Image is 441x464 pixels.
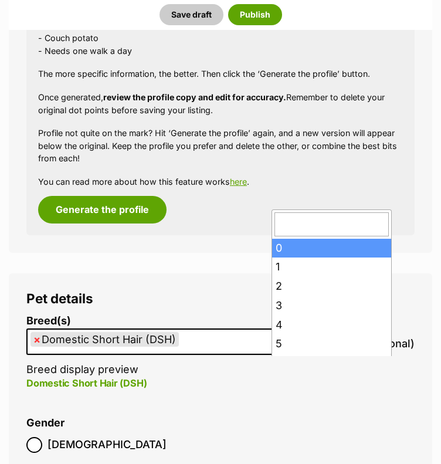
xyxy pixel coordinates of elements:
[272,239,391,258] li: 0
[272,334,391,354] li: 5
[48,437,167,453] span: [DEMOGRAPHIC_DATA]
[26,376,320,390] p: Domestic Short Hair (DSH)
[38,91,403,116] p: Once generated, Remember to delete your original dot points before saving your listing.
[38,67,403,80] p: The more specific information, the better. Then click the ‘Generate the profile’ button.
[30,332,179,347] li: Domestic Short Hair (DSH)
[272,296,391,316] li: 3
[33,332,40,347] span: ×
[103,92,286,102] strong: review the profile copy and edit for accuracy.
[26,290,93,306] span: Pet details
[160,4,223,25] button: Save draft
[230,177,247,187] a: here
[26,417,65,429] label: Gender
[272,354,391,373] li: 6
[272,316,391,335] li: 4
[272,258,391,277] li: 1
[38,175,403,188] p: You can read more about how this feature works .
[26,315,320,402] li: Breed display preview
[38,196,167,223] button: Generate the profile
[272,277,391,296] li: 2
[26,315,320,327] label: Breed(s)
[38,127,403,164] p: Profile not quite on the mark? Hit ‘Generate the profile’ again, and a new version will appear be...
[228,4,282,25] button: Publish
